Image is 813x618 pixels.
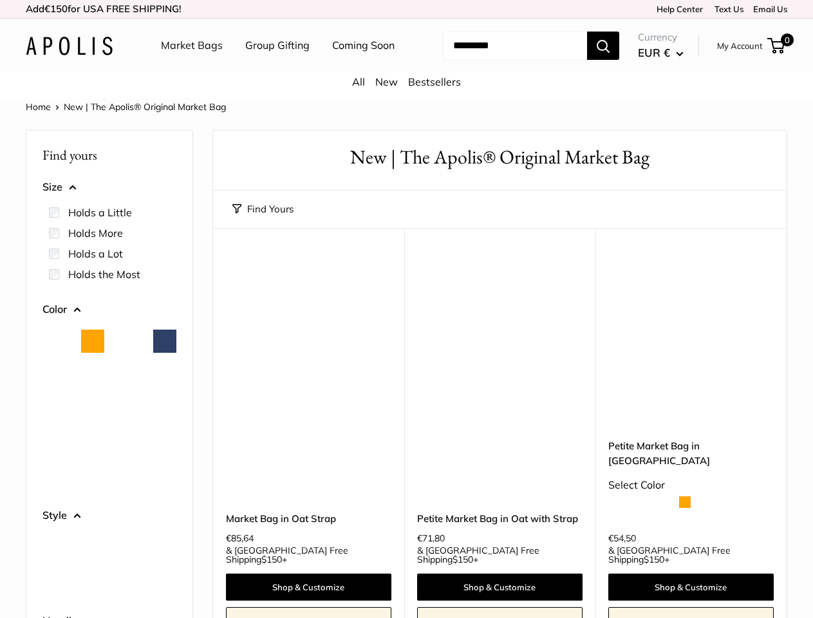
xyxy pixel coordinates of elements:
span: €71,80 [417,534,445,543]
a: Market Bags [161,36,223,55]
button: Cognac [45,430,68,453]
div: Select Color [608,476,774,495]
a: Shop & Customize [417,574,583,601]
span: 0 [781,33,794,46]
a: All [352,75,365,88]
a: Email Us [753,4,787,14]
a: Petite Market Bag in OatPetite Market Bag in Oat [608,260,774,426]
a: My Account [717,38,763,53]
a: Help Center [657,4,703,14]
button: Search [587,32,619,60]
button: LA [153,536,176,559]
a: Home [26,101,51,113]
button: Find Yours [232,200,294,218]
a: Bestsellers [408,75,461,88]
span: $150 [261,554,282,565]
span: €85,64 [226,534,254,543]
span: Currency [638,28,684,46]
button: Blush [45,363,68,386]
button: Chenille Window Brick [81,397,104,420]
nav: Breadcrumb [26,98,226,115]
button: EUR € [638,42,684,63]
a: Shop & Customize [608,574,774,601]
button: Chenille Window Sage [117,397,140,420]
a: Text Us [715,4,743,14]
button: Palm [45,569,68,592]
button: Oat [81,464,104,487]
button: Embroidered Palm [117,536,140,559]
h1: New | The Apolis® Original Market Bag [232,144,767,171]
span: EUR € [638,46,670,59]
label: Holds a Lot [68,246,123,261]
button: Black [117,330,140,353]
a: Shop & Customize [226,574,391,601]
label: Holds a Little [68,205,132,220]
button: Cool Gray [81,363,104,386]
span: & [GEOGRAPHIC_DATA] Free Shipping + [226,546,391,564]
button: Chartreuse [45,397,68,420]
button: Orange [81,330,104,353]
a: Market Bag in Oat StrapMarket Bag in Oat Strap [226,260,391,426]
button: Mint Sorbet [153,430,176,453]
button: Field Green [117,363,140,386]
button: Gold Foil [45,536,68,559]
button: Size [42,178,176,197]
span: €150 [44,3,68,15]
a: Group Gifting [245,36,310,55]
button: Chambray [153,363,176,386]
a: Petite Market Bag in [GEOGRAPHIC_DATA] [608,438,774,469]
button: Cobalt [153,397,176,420]
img: Apolis [26,37,113,55]
span: $150 [644,554,664,565]
a: Petite Market Bag in Oat with Strap [417,511,583,526]
a: Coming Soon [332,36,395,55]
span: €54,50 [608,534,636,543]
a: New [375,75,398,88]
span: & [GEOGRAPHIC_DATA] Free Shipping + [608,546,774,564]
label: Holds the Most [68,267,140,282]
label: Holds More [68,225,123,241]
button: Dove [117,430,140,453]
a: Market Bag in Oat Strap [226,511,391,526]
a: 0 [769,38,785,53]
button: Taupe [117,464,140,487]
span: & [GEOGRAPHIC_DATA] Free Shipping + [417,546,583,564]
button: Mustang [45,464,68,487]
button: Style [42,506,176,525]
span: $150 [453,554,473,565]
a: Petite Market Bag in Oat with StrapPetite Market Bag in Oat with Strap [417,260,583,426]
p: Find yours [42,142,176,167]
button: Peony [81,569,104,592]
button: Crest [81,536,104,559]
button: Navy [153,330,176,353]
button: Natural [45,330,68,353]
button: Color [42,300,176,319]
span: New | The Apolis® Original Market Bag [64,101,226,113]
input: Search... [443,32,587,60]
button: Daisy [81,430,104,453]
